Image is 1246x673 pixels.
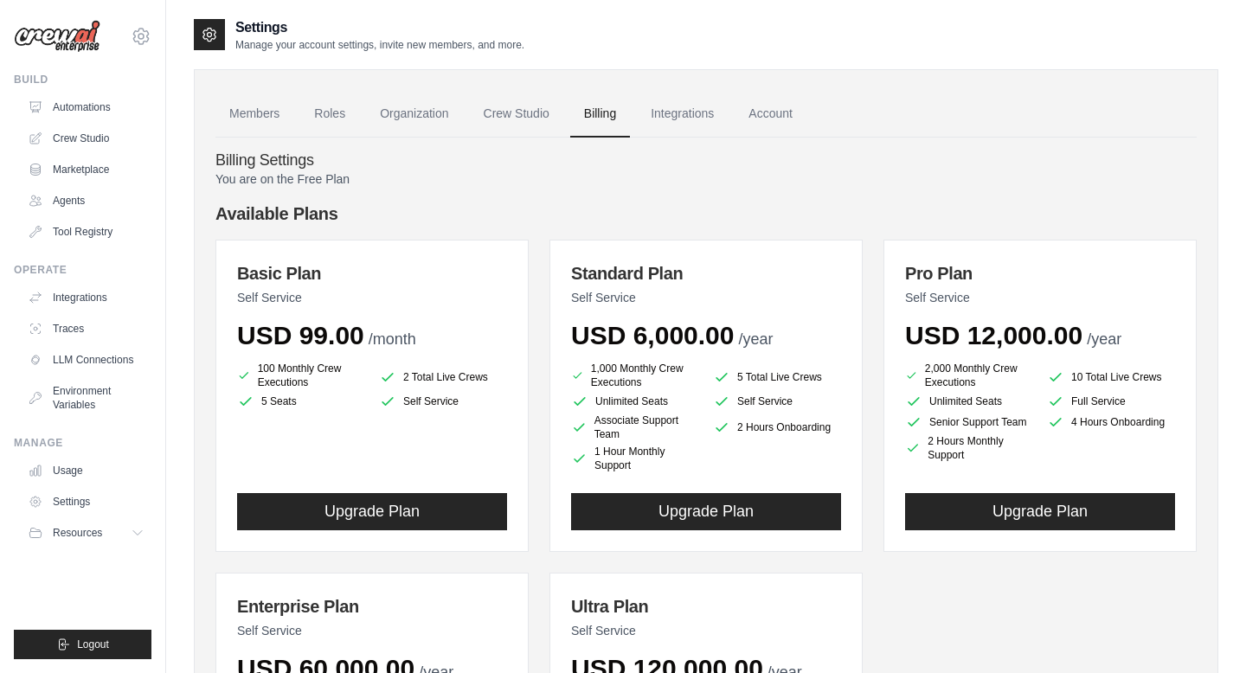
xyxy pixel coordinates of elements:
[14,263,151,277] div: Operate
[237,622,507,639] p: Self Service
[571,622,841,639] p: Self Service
[21,346,151,374] a: LLM Connections
[215,151,1197,170] h4: Billing Settings
[905,362,1033,389] li: 2,000 Monthly Crew Executions
[713,413,841,441] li: 2 Hours Onboarding
[366,91,462,138] a: Organization
[1047,413,1175,431] li: 4 Hours Onboarding
[53,526,102,540] span: Resources
[571,413,699,441] li: Associate Support Team
[21,218,151,246] a: Tool Registry
[905,393,1033,410] li: Unlimited Seats
[905,413,1033,431] li: Senior Support Team
[1047,365,1175,389] li: 10 Total Live Crews
[237,362,365,389] li: 100 Monthly Crew Executions
[21,187,151,215] a: Agents
[905,493,1175,530] button: Upgrade Plan
[369,330,416,348] span: /month
[14,20,100,53] img: Logo
[21,93,151,121] a: Automations
[237,493,507,530] button: Upgrade Plan
[21,488,151,516] a: Settings
[379,365,507,389] li: 2 Total Live Crews
[571,289,841,306] p: Self Service
[21,377,151,419] a: Environment Variables
[570,91,630,138] a: Billing
[571,393,699,410] li: Unlimited Seats
[21,284,151,311] a: Integrations
[571,321,734,349] span: USD 6,000.00
[237,261,507,285] h3: Basic Plan
[905,261,1175,285] h3: Pro Plan
[237,594,507,619] h3: Enterprise Plan
[21,457,151,484] a: Usage
[571,362,699,389] li: 1,000 Monthly Crew Executions
[571,594,841,619] h3: Ultra Plan
[571,445,699,472] li: 1 Hour Monthly Support
[77,638,109,651] span: Logout
[21,125,151,152] a: Crew Studio
[215,202,1197,226] h4: Available Plans
[1047,393,1175,410] li: Full Service
[379,393,507,410] li: Self Service
[14,73,151,87] div: Build
[237,393,365,410] li: 5 Seats
[1087,330,1121,348] span: /year
[637,91,728,138] a: Integrations
[21,156,151,183] a: Marketplace
[21,519,151,547] button: Resources
[905,434,1033,462] li: 2 Hours Monthly Support
[215,170,1197,188] p: You are on the Free Plan
[571,261,841,285] h3: Standard Plan
[215,91,293,138] a: Members
[713,393,841,410] li: Self Service
[237,289,507,306] p: Self Service
[14,436,151,450] div: Manage
[235,17,524,38] h2: Settings
[735,91,806,138] a: Account
[470,91,563,138] a: Crew Studio
[571,493,841,530] button: Upgrade Plan
[21,315,151,343] a: Traces
[713,365,841,389] li: 5 Total Live Crews
[738,330,773,348] span: /year
[905,289,1175,306] p: Self Service
[300,91,359,138] a: Roles
[235,38,524,52] p: Manage your account settings, invite new members, and more.
[14,630,151,659] button: Logout
[237,321,364,349] span: USD 99.00
[905,321,1082,349] span: USD 12,000.00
